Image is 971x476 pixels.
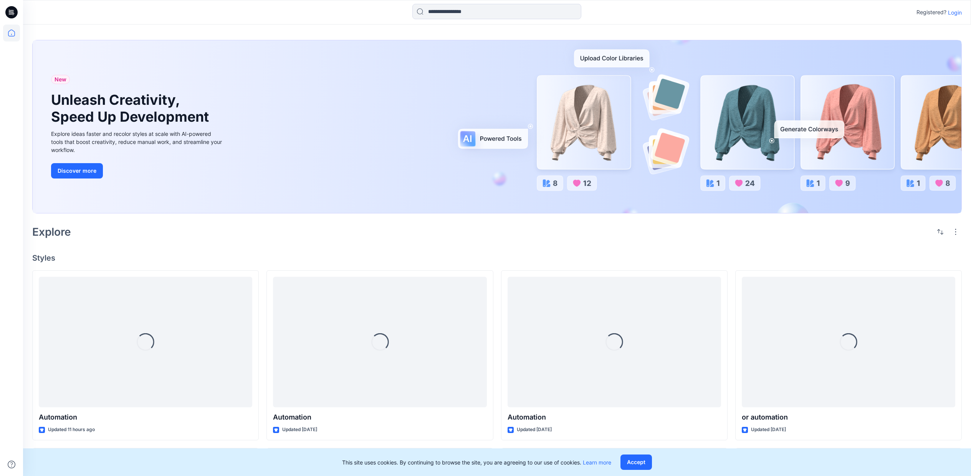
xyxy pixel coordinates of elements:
p: Automation [508,412,721,423]
p: Login [948,8,962,17]
span: New [55,75,66,84]
h2: Explore [32,226,71,238]
p: Updated 11 hours ago [48,426,95,434]
p: Automation [39,412,252,423]
h1: Unleash Creativity, Speed Up Development [51,92,212,125]
div: Explore ideas faster and recolor styles at scale with AI-powered tools that boost creativity, red... [51,130,224,154]
h4: Styles [32,253,962,263]
p: This site uses cookies. By continuing to browse the site, you are agreeing to our use of cookies. [342,458,611,466]
p: Registered? [916,8,946,17]
button: Discover more [51,163,103,178]
p: Automation [273,412,486,423]
a: Discover more [51,163,224,178]
p: Updated [DATE] [282,426,317,434]
a: Learn more [583,459,611,466]
button: Accept [620,455,652,470]
p: Updated [DATE] [751,426,786,434]
p: or automation [742,412,955,423]
p: Updated [DATE] [517,426,552,434]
